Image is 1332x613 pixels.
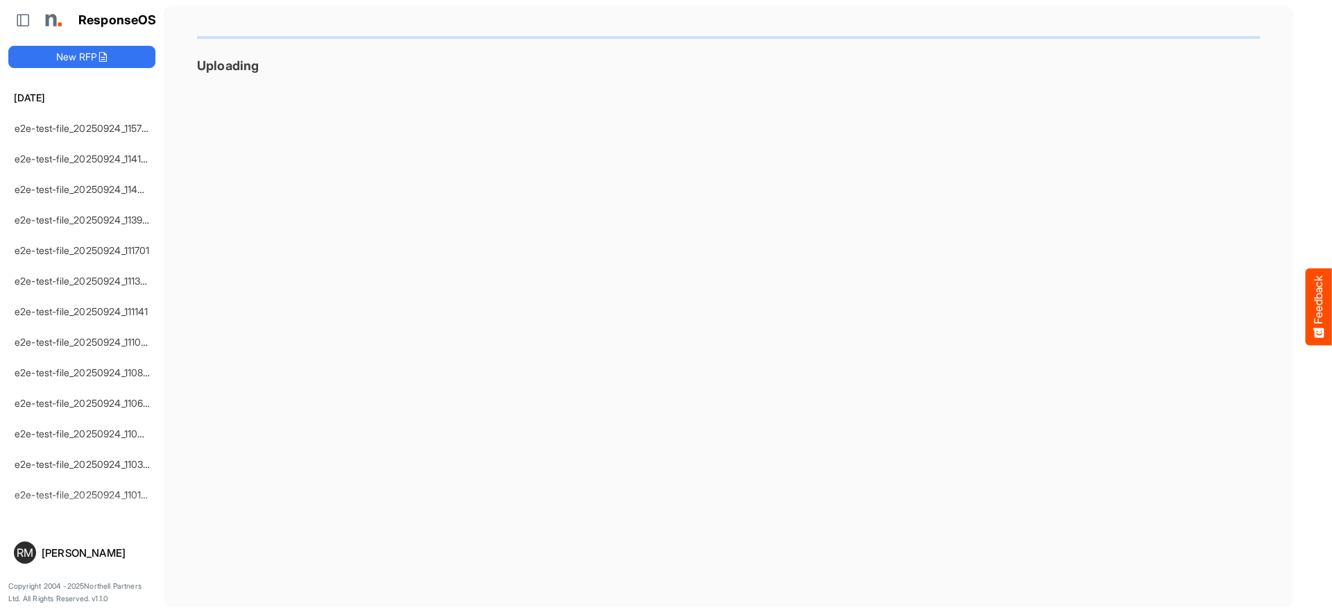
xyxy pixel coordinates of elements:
div: [PERSON_NAME] [42,548,150,558]
a: e2e-test-file_20250924_115731 [15,122,151,134]
a: e2e-test-file_20250924_110146 [15,489,153,501]
span: RM [17,547,33,558]
a: e2e-test-file_20250924_110305 [15,458,155,470]
button: Feedback [1306,268,1332,345]
a: e2e-test-file_20250924_113916 [15,214,152,226]
a: e2e-test-file_20250924_110646 [15,397,155,409]
h3: Uploading [197,58,1260,73]
a: e2e-test-file_20250924_111359 [15,275,152,287]
a: e2e-test-file_20250924_110422 [15,428,155,439]
a: e2e-test-file_20250924_111141 [15,305,148,317]
a: e2e-test-file_20250924_111033 [15,336,153,348]
p: Copyright 2004 - 2025 Northell Partners Ltd. All Rights Reserved. v 1.1.0 [8,580,155,605]
h6: [DATE] [8,90,155,106]
img: Northell [38,6,66,34]
a: e2e-test-file_20250924_114134 [15,153,153,165]
a: e2e-test-file_20250924_111701 [15,244,150,256]
h1: ResponseOS [78,13,157,28]
a: e2e-test-file_20250924_110803 [15,367,155,378]
button: New RFP [8,46,155,68]
a: e2e-test-file_20250924_114020 [15,183,156,195]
